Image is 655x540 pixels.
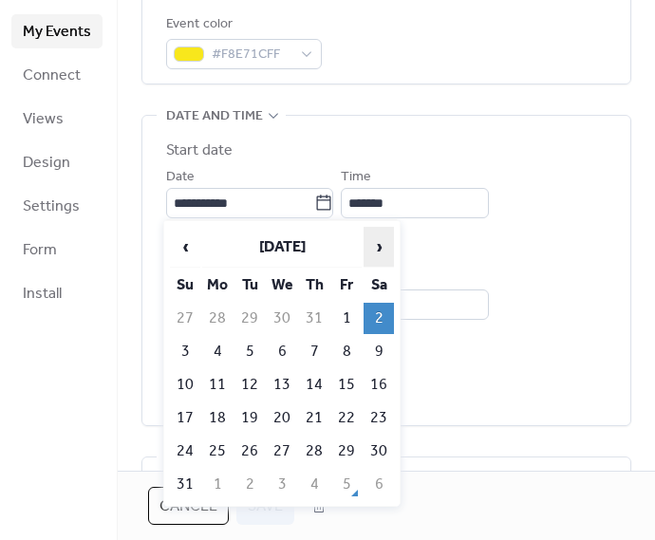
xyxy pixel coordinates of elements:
[11,102,103,136] a: Views
[299,336,329,367] td: 7
[234,469,265,500] td: 2
[202,270,233,301] th: Mo
[11,145,103,179] a: Design
[170,402,200,434] td: 17
[11,276,103,310] a: Install
[11,233,103,267] a: Form
[341,166,371,189] span: Time
[234,436,265,467] td: 26
[364,469,394,500] td: 6
[234,270,265,301] th: Tu
[202,402,233,434] td: 18
[11,14,103,48] a: My Events
[299,303,329,334] td: 31
[23,239,57,262] span: Form
[331,303,362,334] td: 1
[331,336,362,367] td: 8
[166,13,318,36] div: Event color
[365,228,393,266] span: ›
[202,336,233,367] td: 4
[202,469,233,500] td: 1
[170,369,200,400] td: 10
[267,270,297,301] th: We
[170,469,200,500] td: 31
[364,336,394,367] td: 9
[11,58,103,92] a: Connect
[23,108,64,131] span: Views
[202,227,362,268] th: [DATE]
[23,196,80,218] span: Settings
[166,105,263,128] span: Date and time
[267,402,297,434] td: 20
[234,303,265,334] td: 29
[23,65,81,87] span: Connect
[299,469,329,500] td: 4
[148,487,229,525] button: Cancel
[234,369,265,400] td: 12
[364,436,394,467] td: 30
[23,283,62,306] span: Install
[166,140,233,162] div: Start date
[299,369,329,400] td: 14
[331,469,362,500] td: 5
[364,303,394,334] td: 2
[267,369,297,400] td: 13
[170,303,200,334] td: 27
[364,270,394,301] th: Sa
[331,369,362,400] td: 15
[299,436,329,467] td: 28
[23,21,91,44] span: My Events
[159,495,217,518] span: Cancel
[267,469,297,500] td: 3
[171,228,199,266] span: ‹
[202,436,233,467] td: 25
[364,369,394,400] td: 16
[331,436,362,467] td: 29
[364,402,394,434] td: 23
[234,336,265,367] td: 5
[170,336,200,367] td: 3
[331,402,362,434] td: 22
[212,44,291,66] span: #F8E71CFF
[234,402,265,434] td: 19
[299,270,329,301] th: Th
[202,303,233,334] td: 28
[299,402,329,434] td: 21
[170,270,200,301] th: Su
[331,270,362,301] th: Fr
[166,166,195,189] span: Date
[202,369,233,400] td: 11
[170,436,200,467] td: 24
[11,189,103,223] a: Settings
[267,336,297,367] td: 6
[267,436,297,467] td: 27
[267,303,297,334] td: 30
[23,152,70,175] span: Design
